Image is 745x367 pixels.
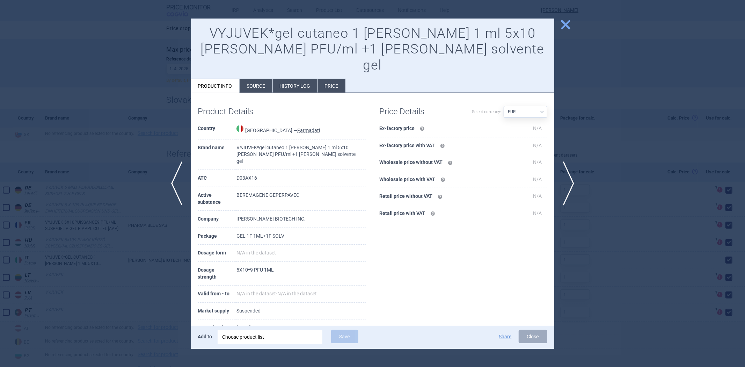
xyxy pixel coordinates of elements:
th: Ex-factory price with VAT [380,137,496,154]
td: [PERSON_NAME] BIOTECH INC. [236,211,365,228]
div: Choose product list [218,330,322,344]
th: Market supply [198,303,237,320]
h1: VYJUVEK*gel cutaneo 1 [PERSON_NAME] 1 ml 5x10 [PERSON_NAME] PFU/ml +1 [PERSON_NAME] solvente gel [198,26,547,73]
td: BEREMAGENE GEPERPAVEC [236,187,365,211]
li: Source [240,79,272,93]
h1: Price Details [380,107,463,117]
label: Select currency: [472,106,502,118]
div: Choose product list [222,330,317,344]
td: Suspended [236,303,365,320]
span: N/A [533,193,542,199]
th: Dosage strength [198,262,237,286]
td: [GEOGRAPHIC_DATA] — [236,120,365,139]
th: Valid from - to [198,286,237,303]
span: N/A [533,210,542,216]
td: 5X10^9 PFU 1ML [236,262,365,286]
span: N/A in the dataset [277,291,317,296]
td: - [236,286,365,303]
li: History log [273,79,317,93]
th: Brand name [198,139,237,170]
span: N/A [533,159,542,165]
th: Country [198,120,237,139]
span: N/A [533,125,542,131]
button: Share [499,334,512,339]
button: Save [331,330,358,343]
span: N/A [533,177,542,182]
img: Italy [236,125,243,132]
td: VYJUVEK*gel cutaneo 1 [PERSON_NAME] 1 ml 5x10 [PERSON_NAME] PFU/ml +1 [PERSON_NAME] solvente gel [236,139,365,170]
li: Price [318,79,345,93]
td: D03AX16 [236,170,365,187]
th: Dosage form [198,245,237,262]
abbr: Farmadati — Online database developed by Farmadati Italia S.r.l., Italia. [297,128,320,133]
th: Company [198,211,237,228]
td: [DATE] 11:02 [236,319,365,337]
th: Wholesale price with VAT [380,171,496,188]
th: Active substance [198,187,237,211]
span: N/A in the dataset [236,291,276,296]
span: N/A [533,143,542,148]
th: Wholesale price without VAT [380,154,496,171]
th: Ex-factory price [380,120,496,137]
th: Retail price without VAT [380,188,496,205]
button: Close [519,330,547,343]
span: N/A in the dataset [236,250,276,256]
th: Date of update [198,319,237,337]
th: Package [198,228,237,245]
li: Product info [191,79,240,93]
th: ATC [198,170,237,187]
h1: Product Details [198,107,282,117]
th: Retail price with VAT [380,205,496,222]
td: GEL 1F 1ML+1F SOLV [236,228,365,245]
p: Add to [198,330,212,343]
